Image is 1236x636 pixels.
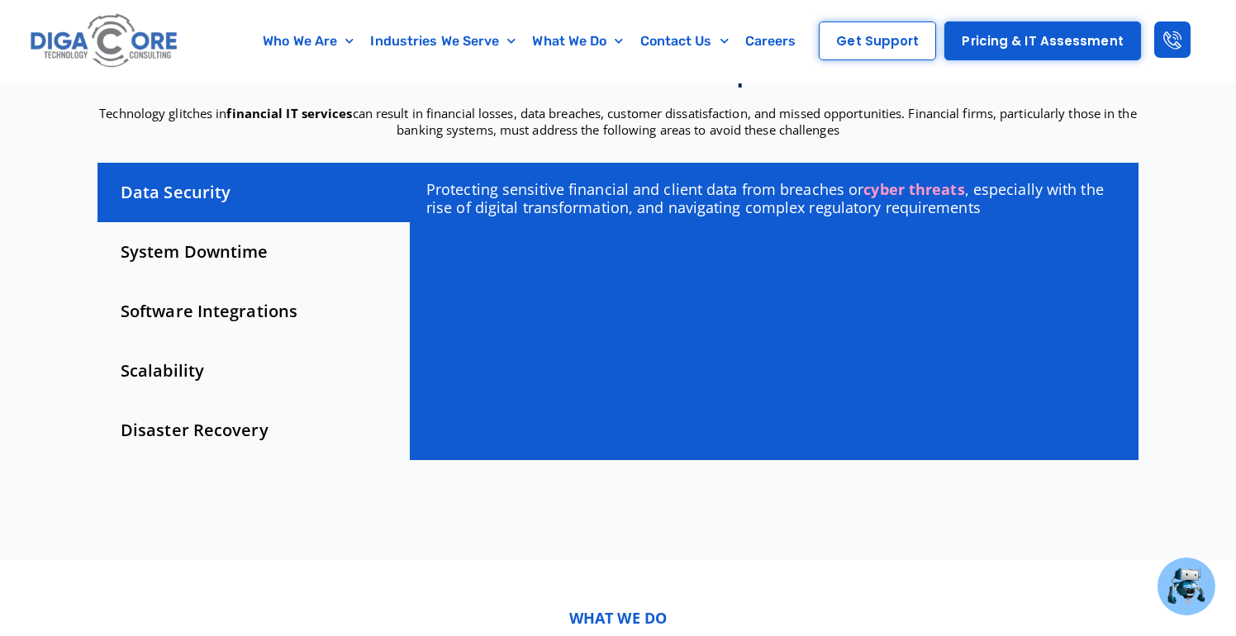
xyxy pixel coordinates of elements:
[863,179,964,199] a: cyber threats
[524,22,631,60] a: What We Do
[97,222,410,282] div: System Downtime
[819,21,936,60] a: Get Support
[254,22,362,60] a: Who We Are
[97,163,410,222] div: Data Security
[89,609,1147,628] p: What we do
[426,180,1121,216] p: Protecting sensitive financial and client data from breaches or , especially with the rise of dig...
[89,52,1147,88] h2: Secure Your Financial Data with Our Specialized IT Services
[97,341,410,401] div: Scalability
[944,21,1140,60] a: Pricing & IT Assessment
[836,35,919,47] span: Get Support
[97,401,410,460] div: Disaster Recovery
[26,8,183,74] img: Digacore logo 1
[97,282,410,341] div: Software Integrations
[362,22,524,60] a: Industries We Serve
[89,105,1147,138] p: Technology glitches in can result in financial losses, data breaches, customer dissatisfaction, a...
[737,22,805,60] a: Careers
[632,22,737,60] a: Contact Us
[226,105,352,121] strong: financial IT services
[249,22,811,60] nav: Menu
[962,35,1123,47] span: Pricing & IT Assessment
